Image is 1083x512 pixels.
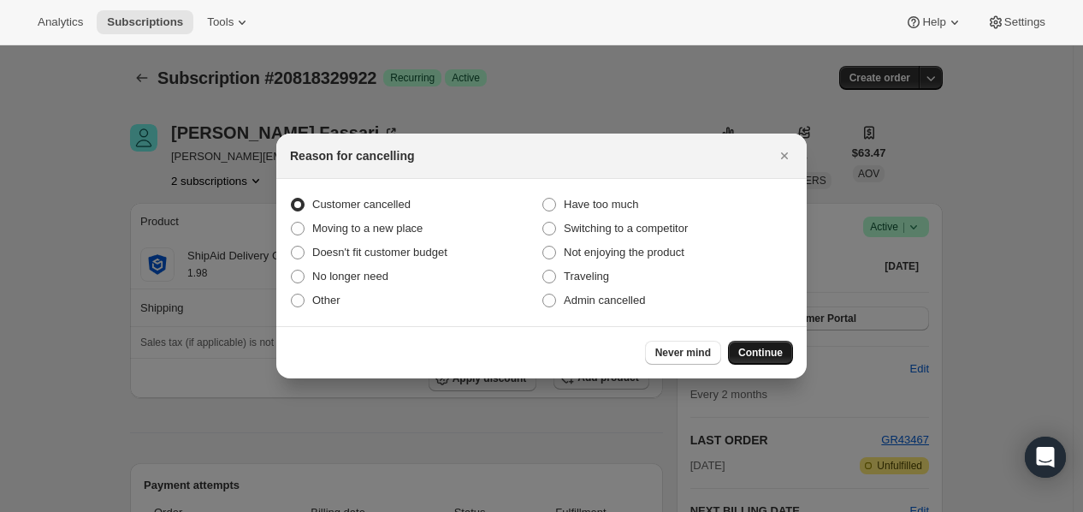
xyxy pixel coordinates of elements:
button: Help [895,10,973,34]
button: Settings [977,10,1056,34]
span: Have too much [564,198,638,211]
span: Doesn't fit customer budget [312,246,447,259]
span: Analytics [38,15,83,29]
span: Help [922,15,945,29]
button: Tools [197,10,261,34]
span: Never mind [655,346,711,360]
button: Continue [728,341,793,365]
span: Continue [738,346,783,360]
span: Moving to a new place [312,222,423,235]
button: Never mind [645,341,721,365]
span: Settings [1004,15,1045,29]
h2: Reason for cancelling [290,147,414,164]
span: Traveling [564,270,609,283]
button: Subscriptions [97,10,193,34]
span: Tools [207,15,234,29]
span: No longer need [312,270,388,283]
span: Customer cancelled [312,198,411,211]
span: Subscriptions [107,15,183,29]
span: Switching to a competitor [564,222,688,235]
button: Analytics [27,10,93,34]
span: Admin cancelled [564,294,645,307]
button: Close [772,144,796,168]
span: Other [312,294,340,307]
div: Open Intercom Messenger [1025,437,1066,478]
span: Not enjoying the product [564,246,684,259]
